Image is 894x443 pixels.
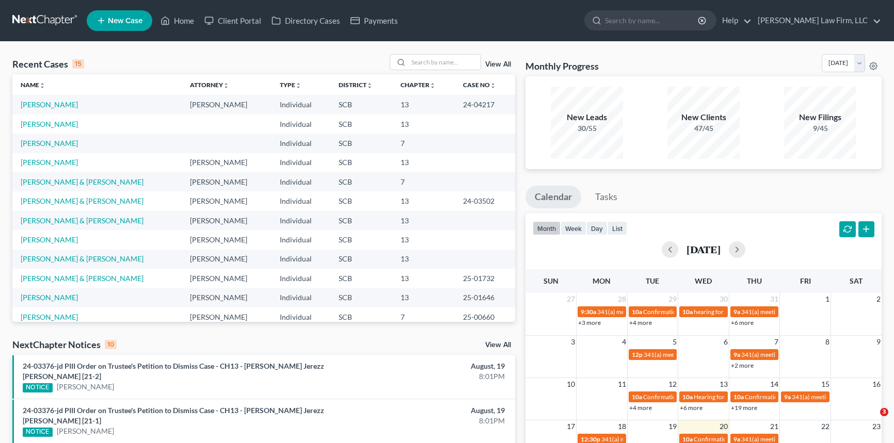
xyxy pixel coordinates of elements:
a: [PERSON_NAME] & [PERSON_NAME] [21,254,143,263]
span: 341(a) meeting for [PERSON_NAME] [644,351,743,358]
td: Individual [272,288,330,307]
i: unfold_more [490,83,496,89]
span: 18 [617,420,627,433]
span: Tue [646,276,659,285]
span: 5 [672,336,678,348]
a: Districtunfold_more [339,81,373,89]
span: hearing for [PERSON_NAME] [694,308,773,316]
a: +6 more [680,404,703,412]
span: 20 [719,420,729,433]
span: 7 [773,336,779,348]
span: 15 [820,378,831,390]
span: Confirmation Hearing for La [PERSON_NAME] [745,393,870,401]
td: 13 [392,211,455,230]
td: [PERSON_NAME] [182,95,272,114]
a: Help [717,11,752,30]
span: New Case [108,17,142,25]
div: 9/45 [784,123,856,134]
a: [PERSON_NAME] [21,313,78,321]
span: 9a [733,351,740,358]
span: Mon [593,276,611,285]
span: Thu [747,276,762,285]
a: [PERSON_NAME] [21,293,78,302]
div: New Leads [551,111,623,123]
a: Nameunfold_more [21,81,45,89]
span: 3 [880,408,888,416]
span: 10a [632,308,642,316]
a: +6 more [731,319,754,326]
td: [PERSON_NAME] [182,153,272,172]
td: Individual [272,153,330,172]
a: [PERSON_NAME] [57,382,114,392]
a: 24-03376-jd PIII Order on Trustee's Petition to Dismiss Case - CH13 - [PERSON_NAME] Jerezz [PERSO... [23,362,324,381]
a: [PERSON_NAME] & [PERSON_NAME] [21,216,143,225]
a: +3 more [578,319,601,326]
span: 3 [570,336,576,348]
div: NOTICE [23,428,53,437]
span: Sun [544,276,558,285]
td: 25-01646 [455,288,515,307]
input: Search by name... [605,11,699,30]
div: 15 [72,59,84,69]
span: 4 [621,336,627,348]
h2: [DATE] [687,244,721,255]
td: [PERSON_NAME] [182,250,272,269]
a: [PERSON_NAME] & [PERSON_NAME] [21,177,143,186]
span: 341(a) meeting for [PERSON_NAME] [792,393,891,401]
a: [PERSON_NAME] Law Firm, LLC [753,11,881,30]
span: 27 [566,293,576,305]
span: 341(a) meeting for [741,308,791,316]
a: [PERSON_NAME] [21,139,78,147]
span: 10a [682,435,693,443]
a: [PERSON_NAME] [57,426,114,436]
td: 13 [392,269,455,288]
td: Individual [272,191,330,210]
td: SCB [330,211,392,230]
td: 25-01732 [455,269,515,288]
div: NextChapter Notices [12,338,117,351]
span: Confirmation Hearing for [PERSON_NAME] [643,308,761,316]
span: 28 [617,293,627,305]
div: New Clients [667,111,740,123]
span: 9:30a [581,308,596,316]
span: 10 [566,378,576,390]
button: month [533,221,561,235]
span: 11 [617,378,627,390]
span: 9a [733,435,740,443]
span: 22 [820,420,831,433]
button: week [561,221,586,235]
div: 10 [105,340,117,349]
td: Individual [272,230,330,249]
a: View All [485,341,511,349]
td: [PERSON_NAME] [182,230,272,249]
span: 21 [769,420,779,433]
a: Typeunfold_more [280,81,301,89]
span: 12p [632,351,643,358]
td: [PERSON_NAME] [182,211,272,230]
a: Directory Cases [266,11,345,30]
a: 24-03376-jd PIII Order on Trustee's Petition to Dismiss Case - CH13 - [PERSON_NAME] Jerezz [PERSO... [23,406,324,425]
div: Recent Cases [12,58,84,70]
td: [PERSON_NAME] [182,191,272,210]
td: 13 [392,95,455,114]
h3: Monthly Progress [525,60,599,72]
td: SCB [330,153,392,172]
i: unfold_more [366,83,373,89]
span: 16 [871,378,882,390]
span: 29 [667,293,678,305]
a: Home [155,11,199,30]
button: list [608,221,627,235]
td: [PERSON_NAME] [182,307,272,326]
span: 2 [875,293,882,305]
td: 7 [392,172,455,191]
div: 47/45 [667,123,740,134]
td: 13 [392,153,455,172]
td: SCB [330,307,392,326]
td: SCB [330,191,392,210]
a: Client Portal [199,11,266,30]
td: 7 [392,307,455,326]
td: SCB [330,250,392,269]
td: SCB [330,134,392,153]
span: 341(a) meeting for [PERSON_NAME] [741,351,841,358]
span: 17 [566,420,576,433]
